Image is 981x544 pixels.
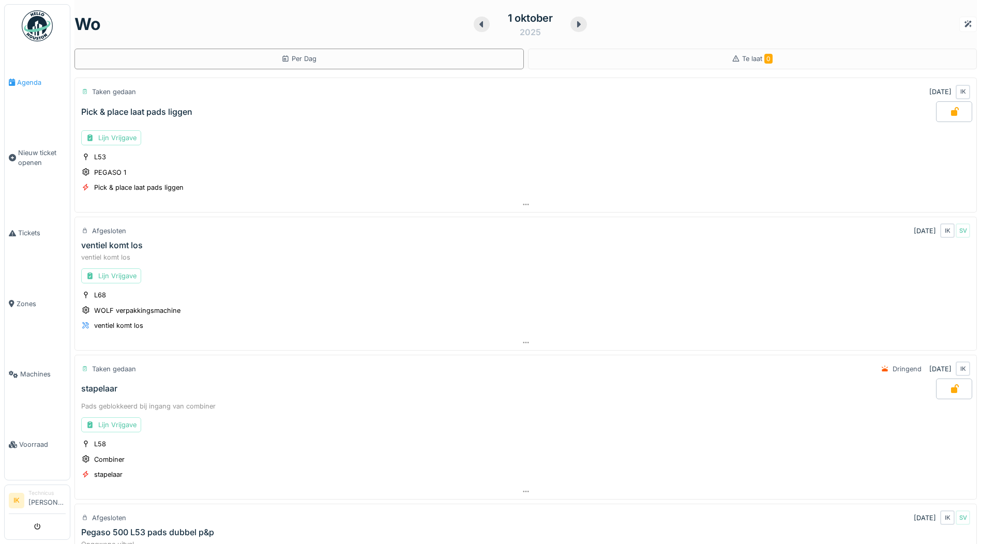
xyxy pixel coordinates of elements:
[94,168,126,177] div: PEGASO 1
[5,47,70,117] a: Agenda
[520,26,541,38] div: 2025
[81,417,141,432] div: Lijn Vrijgave
[81,268,141,283] div: Lijn Vrijgave
[929,87,952,97] div: [DATE]
[742,55,773,63] span: Te laat
[940,223,955,238] div: IK
[22,10,53,41] img: Badge_color-CXgf-gQk.svg
[74,14,101,34] h1: wo
[9,489,66,514] a: IK Technicus[PERSON_NAME]
[5,268,70,339] a: Zones
[81,527,214,537] div: Pegaso 500 L53 pads dubbel p&p
[9,493,24,508] li: IK
[81,401,970,411] div: Pads geblokkeerd bij ingang van combiner
[81,130,141,145] div: Lijn Vrijgave
[940,510,955,525] div: IK
[17,78,66,87] span: Agenda
[956,510,970,525] div: SV
[956,223,970,238] div: SV
[92,513,126,523] div: Afgesloten
[5,410,70,480] a: Voorraad
[94,439,106,449] div: L58
[92,87,136,97] div: Taken gedaan
[94,183,184,192] div: Pick & place laat pads liggen
[508,10,553,26] div: 1 oktober
[956,361,970,376] div: IK
[17,299,66,309] span: Zones
[94,321,143,330] div: ventiel komt los
[914,226,936,236] div: [DATE]
[94,470,123,479] div: stapelaar
[18,148,66,168] span: Nieuw ticket openen
[81,107,192,117] div: Pick & place laat pads liggen
[19,440,66,449] span: Voorraad
[81,384,117,394] div: stapelaar
[764,54,773,64] span: 0
[5,198,70,268] a: Tickets
[281,54,316,64] div: Per Dag
[94,455,125,464] div: Combiner
[28,489,66,511] li: [PERSON_NAME]
[20,369,66,379] span: Machines
[28,489,66,497] div: Technicus
[94,290,106,300] div: L68
[92,226,126,236] div: Afgesloten
[956,85,970,99] div: IK
[914,513,936,523] div: [DATE]
[18,228,66,238] span: Tickets
[929,364,952,374] div: [DATE]
[893,364,922,374] div: Dringend
[94,306,180,315] div: WOLF verpakkingsmachine
[92,364,136,374] div: Taken gedaan
[94,152,106,162] div: L53
[81,240,143,250] div: ventiel komt los
[5,339,70,410] a: Machines
[81,252,970,262] div: ventiel komt los
[5,117,70,198] a: Nieuw ticket openen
